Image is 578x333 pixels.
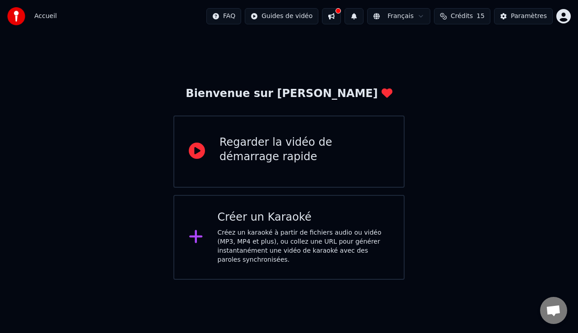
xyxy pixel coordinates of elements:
[34,12,57,21] span: Accueil
[434,8,490,24] button: Crédits15
[186,87,392,101] div: Bienvenue sur [PERSON_NAME]
[494,8,553,24] button: Paramètres
[451,12,473,21] span: Crédits
[206,8,241,24] button: FAQ
[218,210,390,225] div: Créer un Karaoké
[245,8,318,24] button: Guides de vidéo
[511,12,547,21] div: Paramètres
[540,297,567,324] div: Ouvrir le chat
[34,12,57,21] nav: breadcrumb
[7,7,25,25] img: youka
[218,228,390,264] div: Créez un karaoké à partir de fichiers audio ou vidéo (MP3, MP4 et plus), ou collez une URL pour g...
[476,12,485,21] span: 15
[219,135,389,164] div: Regarder la vidéo de démarrage rapide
